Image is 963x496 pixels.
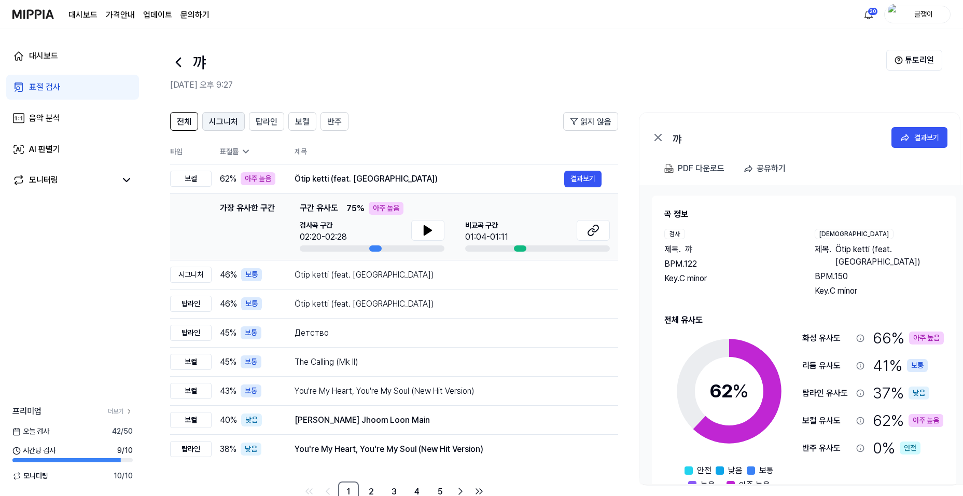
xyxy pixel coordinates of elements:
span: 꺄 [685,243,692,256]
div: Детство [295,327,602,339]
span: 프리미엄 [12,405,41,418]
a: 모니터링 [12,174,116,186]
button: 공유하기 [739,158,794,179]
span: Ötip ketti (feat. [GEOGRAPHIC_DATA]) [835,243,944,268]
div: 안전 [900,442,920,454]
div: 꺄 [673,131,880,144]
div: 보통 [241,268,262,281]
span: 시그니처 [209,116,238,128]
span: 75 % [346,202,365,215]
span: 42 / 50 [112,426,133,437]
button: 튜토리얼 [886,50,942,71]
div: 글쟁이 [903,8,944,20]
div: 아주 높음 [909,332,944,345]
div: 가장 유사한 구간 [220,202,275,252]
span: 10 / 10 [114,471,133,481]
button: 가격안내 [106,9,135,21]
div: 탑라인 유사도 [802,387,852,399]
div: [DEMOGRAPHIC_DATA] [815,229,894,239]
div: 화성 유사도 [802,332,852,345]
div: 보컬 [170,171,212,187]
span: 43 % [220,385,236,397]
div: You're My Heart, You're My Soul (New Hit Version) [295,385,602,397]
img: Help [895,56,903,64]
div: The Calling (Mk II) [295,356,602,368]
button: 보컬 [288,112,316,131]
a: 더보기 [108,407,133,416]
span: 40 % [220,414,237,426]
div: 보컬 [170,383,212,399]
button: 결과보기 [891,127,947,148]
button: 읽지 않음 [563,112,618,131]
div: 아주 높음 [241,172,275,185]
div: 낮음 [909,387,929,399]
div: 보통 [907,359,928,372]
button: 탑라인 [249,112,284,131]
button: 알림20 [860,6,877,23]
button: PDF 다운로드 [662,158,727,179]
div: BPM. 122 [664,258,794,270]
img: profile [888,4,900,25]
div: 검사 [664,229,685,239]
a: 업데이트 [143,9,172,21]
div: 보통 [241,355,261,368]
div: 보통 [241,326,261,339]
div: 반주 유사도 [802,442,852,454]
span: 탑라인 [256,116,277,128]
div: 02:20-02:28 [300,231,347,243]
a: 문의하기 [180,9,210,21]
span: 높음 [701,479,715,491]
span: 9 / 10 [117,445,133,456]
div: 시그니처 [170,267,212,283]
span: 보컬 [295,116,310,128]
div: 0 % [873,436,920,460]
div: 20 [868,7,878,16]
div: 모니터링 [29,174,58,186]
a: 표절 검사 [6,75,139,100]
span: 46 % [220,269,237,281]
button: 결과보기 [564,171,602,187]
button: 전체 [170,112,198,131]
h2: 전체 유사도 [664,314,944,326]
div: 62 [709,377,749,405]
div: Ötip ketti (feat. [GEOGRAPHIC_DATA]) [295,173,564,185]
span: 아주 높음 [739,479,770,491]
span: 안전 [697,464,711,477]
th: 타입 [170,139,212,164]
div: 보통 [241,384,261,397]
div: Key. C minor [815,285,944,297]
div: PDF 다운로드 [678,162,724,175]
div: 낮음 [241,414,262,426]
div: 아주 높음 [369,202,403,215]
h2: 곡 정보 [664,208,944,221]
h2: [DATE] 오후 9:27 [170,79,886,91]
a: 대시보드 [68,9,97,21]
div: 66 % [873,326,944,350]
span: 제목 . [664,243,681,256]
div: 01:04-01:11 [465,231,508,243]
a: AI 판별기 [6,137,139,162]
span: 제목 . [815,243,831,268]
span: 전체 [177,116,191,128]
div: 보컬 유사도 [802,415,852,427]
div: 탑라인 [170,296,212,312]
button: 시그니처 [202,112,245,131]
h1: 꺄 [193,51,206,74]
div: 공유하기 [757,162,786,175]
div: You're My Heart, You're My Soul (New Hit Version) [295,443,602,456]
div: 아주 높음 [909,414,943,427]
div: [PERSON_NAME] Jhoom Loon Main [295,414,602,426]
span: 구간 유사도 [300,202,338,215]
div: 표절 검사 [29,81,60,93]
img: 알림 [862,8,875,21]
th: 제목 [295,139,618,164]
div: 결과보기 [914,132,939,143]
div: Ötip ketti (feat. [GEOGRAPHIC_DATA]) [295,298,602,310]
span: 낮음 [728,464,743,477]
div: 대시보드 [29,50,58,62]
span: 모니터링 [12,471,48,481]
span: 46 % [220,298,237,310]
span: % [732,380,749,402]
